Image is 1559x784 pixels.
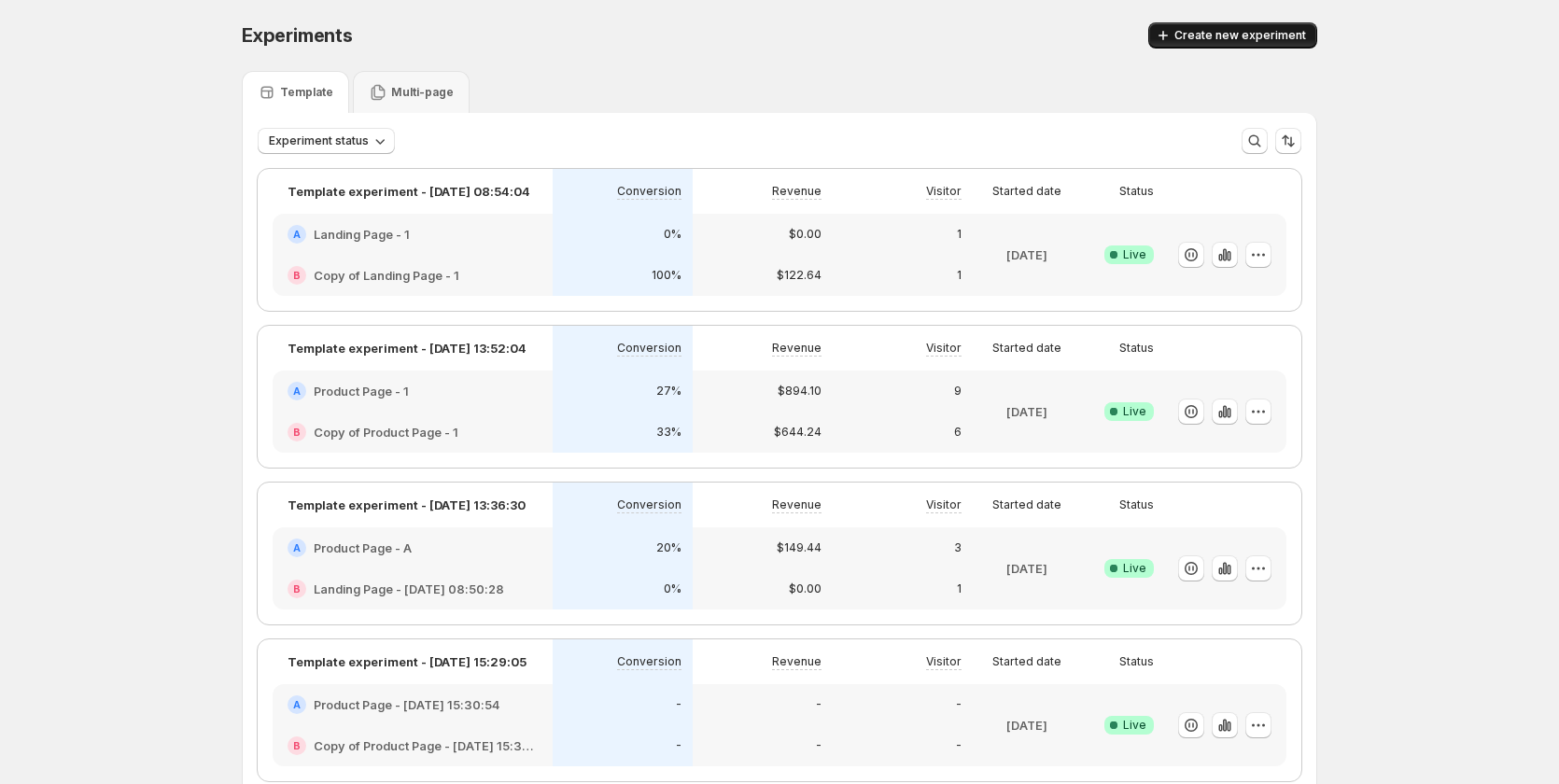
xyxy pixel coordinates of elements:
[652,268,681,283] p: 100%
[314,423,458,441] h2: Copy of Product Page - 1
[1119,184,1154,199] p: Status
[956,738,962,753] p: -
[288,339,527,357] p: Template experiment - [DATE] 13:52:04
[293,270,301,281] h2: B
[242,24,353,47] span: Experiments
[676,697,681,712] p: -
[992,654,1061,669] p: Started date
[391,85,454,100] p: Multi-page
[280,85,333,100] p: Template
[288,652,527,671] p: Template experiment - [DATE] 15:29:05
[926,341,962,356] p: Visitor
[293,583,301,595] h2: B
[314,225,410,244] h2: Landing Page - 1
[314,580,504,598] h2: Landing Page - [DATE] 08:50:28
[258,128,395,154] button: Experiment status
[1123,718,1146,733] span: Live
[1148,22,1317,49] button: Create new experiment
[664,227,681,242] p: 0%
[656,540,681,555] p: 20%
[617,654,681,669] p: Conversion
[957,227,962,242] p: 1
[656,384,681,399] p: 27%
[954,425,962,440] p: 6
[926,654,962,669] p: Visitor
[789,227,822,242] p: $0.00
[926,497,962,512] p: Visitor
[314,736,538,755] h2: Copy of Product Page - [DATE] 15:30:54
[1119,497,1154,512] p: Status
[774,425,822,440] p: $644.24
[664,581,681,596] p: 0%
[314,266,459,285] h2: Copy of Landing Page - 1
[1123,561,1146,576] span: Live
[772,497,822,512] p: Revenue
[957,268,962,283] p: 1
[293,699,301,710] h2: A
[926,184,962,199] p: Visitor
[617,497,681,512] p: Conversion
[293,542,301,553] h2: A
[1123,404,1146,419] span: Live
[772,654,822,669] p: Revenue
[293,427,301,438] h2: B
[288,496,526,514] p: Template experiment - [DATE] 13:36:30
[676,738,681,753] p: -
[314,382,409,400] h2: Product Page - 1
[957,581,962,596] p: 1
[992,341,1061,356] p: Started date
[314,539,412,557] h2: Product Page - A
[1123,247,1146,262] span: Live
[293,385,301,397] h2: A
[269,133,369,148] span: Experiment status
[954,540,962,555] p: 3
[314,695,499,714] h2: Product Page - [DATE] 15:30:54
[1174,28,1306,43] span: Create new experiment
[992,497,1061,512] p: Started date
[1275,128,1301,154] button: Sort the results
[956,697,962,712] p: -
[954,384,962,399] p: 9
[617,341,681,356] p: Conversion
[288,182,530,201] p: Template experiment - [DATE] 08:54:04
[1006,402,1047,421] p: [DATE]
[789,581,822,596] p: $0.00
[777,540,822,555] p: $149.44
[1006,559,1047,578] p: [DATE]
[992,184,1061,199] p: Started date
[293,229,301,240] h2: A
[656,425,681,440] p: 33%
[1119,654,1154,669] p: Status
[772,341,822,356] p: Revenue
[772,184,822,199] p: Revenue
[816,697,822,712] p: -
[1006,245,1047,264] p: [DATE]
[777,268,822,283] p: $122.64
[1006,716,1047,735] p: [DATE]
[816,738,822,753] p: -
[1119,341,1154,356] p: Status
[778,384,822,399] p: $894.10
[617,184,681,199] p: Conversion
[293,740,301,751] h2: B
